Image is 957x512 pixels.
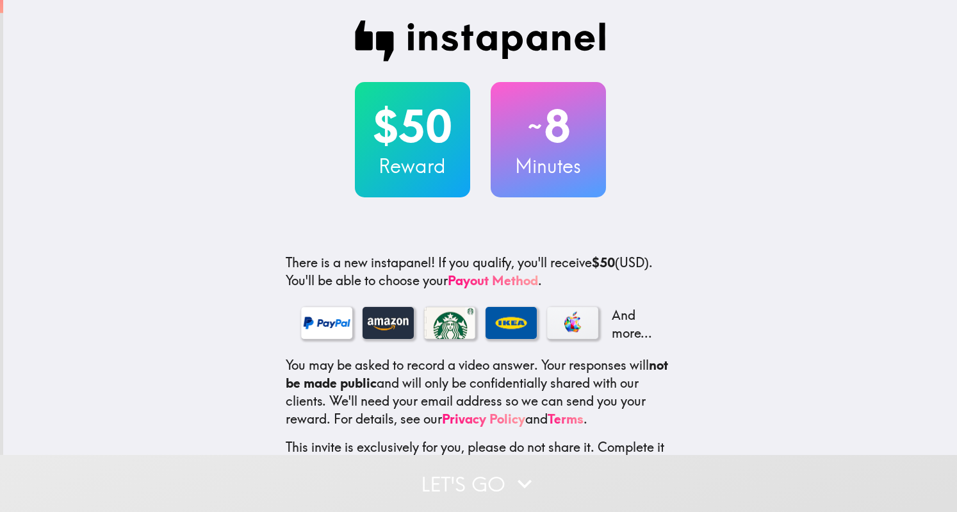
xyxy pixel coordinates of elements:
p: If you qualify, you'll receive (USD) . You'll be able to choose your . [286,254,675,290]
h2: 8 [491,100,606,153]
span: There is a new instapanel! [286,254,435,270]
h3: Reward [355,153,470,179]
b: $50 [592,254,615,270]
b: not be made public [286,357,668,391]
p: And more... [609,306,660,342]
p: This invite is exclusively for you, please do not share it. Complete it soon because spots are li... [286,438,675,474]
img: Instapanel [355,21,606,62]
a: Privacy Policy [442,411,525,427]
p: You may be asked to record a video answer. Your responses will and will only be confidentially sh... [286,356,675,428]
span: ~ [526,107,544,145]
a: Terms [548,411,584,427]
a: Payout Method [448,272,538,288]
h3: Minutes [491,153,606,179]
h2: $50 [355,100,470,153]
